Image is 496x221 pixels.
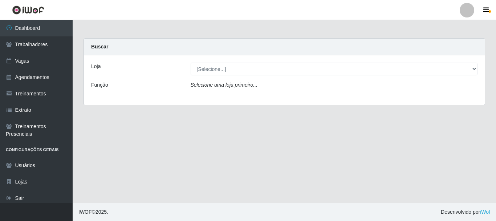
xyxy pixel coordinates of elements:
img: CoreUI Logo [12,5,44,15]
span: IWOF [78,209,92,215]
i: Selecione uma loja primeiro... [191,82,257,88]
label: Função [91,81,108,89]
strong: Buscar [91,44,108,50]
span: © 2025 . [78,208,108,216]
a: iWof [480,209,490,215]
span: Desenvolvido por [441,208,490,216]
label: Loja [91,63,101,70]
